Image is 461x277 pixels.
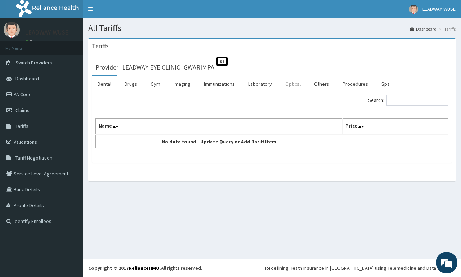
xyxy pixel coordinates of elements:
[37,40,121,50] div: Chat with us now
[83,259,461,277] footer: All rights reserved.
[437,26,456,32] li: Tariffs
[145,76,166,91] a: Gym
[118,4,135,21] div: Minimize live chat window
[308,76,335,91] a: Others
[15,155,52,161] span: Tariff Negotiation
[15,107,30,113] span: Claims
[15,75,39,82] span: Dashboard
[4,22,20,38] img: User Image
[4,197,137,222] textarea: Type your message and hit 'Enter'
[42,91,99,164] span: We're online!
[242,76,278,91] a: Laboratory
[410,26,437,32] a: Dashboard
[95,64,214,71] h3: Provider - LEADWAY EYE CLINIC- GWARIMPA
[15,123,28,129] span: Tariffs
[343,119,448,135] th: Price
[88,23,456,33] h1: All Tariffs
[265,264,456,272] div: Redefining Heath Insurance in [GEOGRAPHIC_DATA] using Telemedicine and Data Science!
[422,6,456,12] span: LEADWAY WUSE
[198,76,241,91] a: Immunizations
[96,119,343,135] th: Name
[368,95,448,106] label: Search:
[337,76,374,91] a: Procedures
[25,29,68,36] p: LEADWAY WUSE
[15,59,52,66] span: Switch Providers
[119,76,143,91] a: Drugs
[92,43,109,49] h3: Tariffs
[279,76,306,91] a: Optical
[13,36,29,54] img: d_794563401_company_1708531726252_794563401
[96,135,343,148] td: No data found - Update Query or Add Tariff Item
[376,76,395,91] a: Spa
[92,76,117,91] a: Dental
[88,265,161,271] strong: Copyright © 2017 .
[129,265,160,271] a: RelianceHMO
[386,95,448,106] input: Search:
[409,5,418,14] img: User Image
[216,57,228,66] span: St
[168,76,196,91] a: Imaging
[25,39,42,44] a: Online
